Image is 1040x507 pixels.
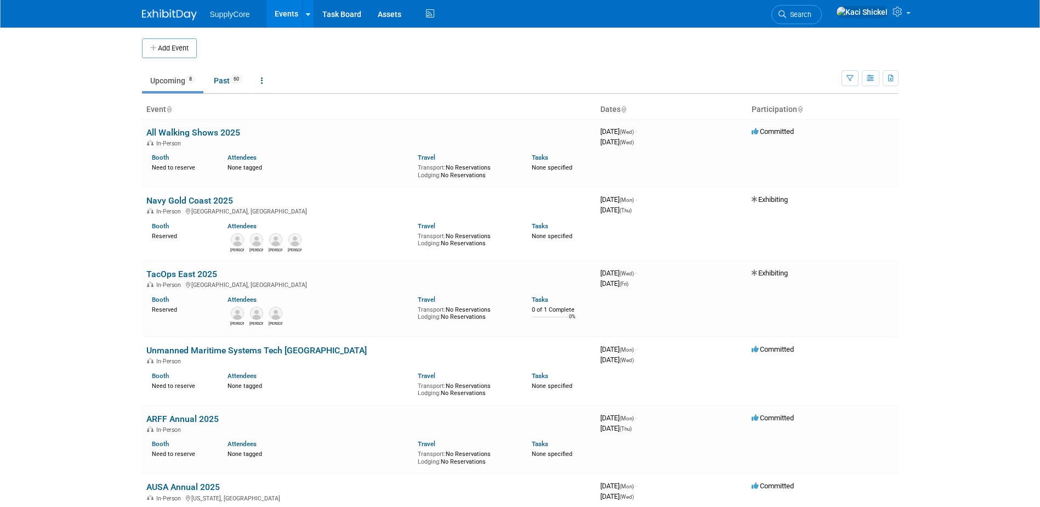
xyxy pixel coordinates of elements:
[620,207,632,213] span: (Thu)
[147,140,154,145] img: In-Person Event
[156,358,184,365] span: In-Person
[532,306,592,314] div: 0 of 1 Complete
[210,10,250,19] span: SupplyCore
[228,372,257,380] a: Attendees
[269,246,282,253] div: Ryan Gagnon
[230,320,244,326] div: Michael Nishimura
[146,127,240,138] a: All Walking Shows 2025
[600,195,637,204] span: [DATE]
[418,230,515,247] div: No Reservations No Reservations
[635,345,637,353] span: -
[418,240,441,247] span: Lodging:
[147,281,154,287] img: In-Person Event
[418,450,446,458] span: Transport:
[635,195,637,204] span: -
[147,208,154,213] img: In-Person Event
[621,105,626,114] a: Sort by Start Date
[600,414,637,422] span: [DATE]
[269,307,282,320] img: Jeff Leemon
[747,100,899,119] th: Participation
[146,206,592,215] div: [GEOGRAPHIC_DATA], [GEOGRAPHIC_DATA]
[418,440,435,448] a: Travel
[186,75,195,83] span: 8
[228,448,410,458] div: None tagged
[600,482,637,490] span: [DATE]
[146,414,219,424] a: ARFF Annual 2025
[836,6,888,18] img: Kaci Shickel
[771,5,822,24] a: Search
[635,482,637,490] span: -
[147,358,154,363] img: In-Person Event
[418,233,446,240] span: Transport:
[147,495,154,500] img: In-Person Event
[142,100,596,119] th: Event
[600,492,634,500] span: [DATE]
[620,347,634,353] span: (Mon)
[228,162,410,172] div: None tagged
[600,424,632,432] span: [DATE]
[228,440,257,448] a: Attendees
[418,372,435,380] a: Travel
[152,448,212,458] div: Need to reserve
[152,162,212,172] div: Need to reserve
[152,230,212,240] div: Reserved
[418,390,441,397] span: Lodging:
[418,154,435,161] a: Travel
[152,380,212,390] div: Need to reserve
[797,105,803,114] a: Sort by Participation Type
[418,304,515,321] div: No Reservations No Reservations
[620,426,632,432] span: (Thu)
[156,426,184,433] span: In-Person
[752,482,794,490] span: Committed
[269,320,282,326] div: Jeff Leemon
[752,269,788,277] span: Exhibiting
[532,382,572,390] span: None specified
[752,195,788,204] span: Exhibiting
[532,372,548,380] a: Tasks
[635,269,637,277] span: -
[228,296,257,303] a: Attendees
[418,172,441,179] span: Lodging:
[596,100,747,119] th: Dates
[569,314,576,329] td: 0%
[142,38,197,58] button: Add Event
[532,440,548,448] a: Tasks
[600,356,634,364] span: [DATE]
[532,233,572,240] span: None specified
[620,357,634,363] span: (Wed)
[147,426,154,432] img: In-Person Event
[288,246,302,253] div: Shane Tarrant
[228,154,257,161] a: Attendees
[532,450,572,458] span: None specified
[620,281,628,287] span: (Fri)
[152,304,212,314] div: Reserved
[418,296,435,303] a: Travel
[418,382,446,390] span: Transport:
[250,307,263,320] img: Rebecca Curry
[532,164,572,171] span: None specified
[152,154,169,161] a: Booth
[600,138,634,146] span: [DATE]
[156,495,184,502] span: In-Person
[156,208,184,215] span: In-Person
[418,380,515,397] div: No Reservations No Reservations
[166,105,172,114] a: Sort by Event Name
[532,154,548,161] a: Tasks
[752,127,794,136] span: Committed
[600,279,628,288] span: [DATE]
[752,345,794,353] span: Committed
[620,139,634,145] span: (Wed)
[620,129,634,135] span: (Wed)
[146,280,592,289] div: [GEOGRAPHIC_DATA], [GEOGRAPHIC_DATA]
[250,233,263,246] img: Ethan Merrill
[152,296,169,303] a: Booth
[228,222,257,230] a: Attendees
[206,70,251,91] a: Past60
[620,271,634,277] span: (Wed)
[600,269,637,277] span: [DATE]
[600,206,632,214] span: [DATE]
[635,414,637,422] span: -
[600,127,637,136] span: [DATE]
[156,281,184,289] span: In-Person
[532,222,548,230] a: Tasks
